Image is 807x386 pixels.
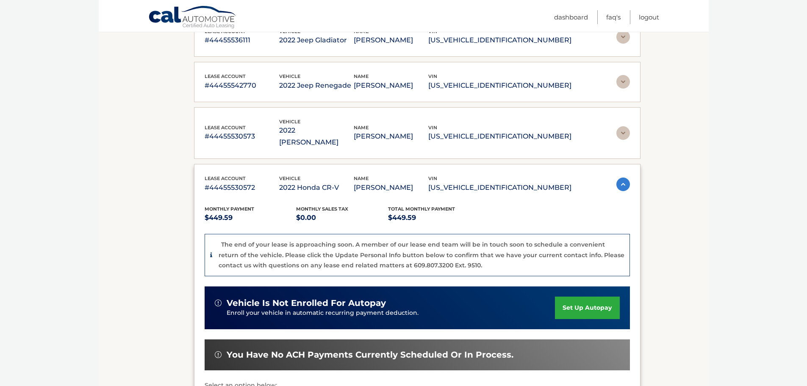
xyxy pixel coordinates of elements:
[279,80,354,92] p: 2022 Jeep Renegade
[354,125,369,131] span: name
[205,175,246,181] span: lease account
[428,131,571,142] p: [US_VEHICLE_IDENTIFICATION_NUMBER]
[279,125,354,148] p: 2022 [PERSON_NAME]
[227,350,513,360] span: You have no ACH payments currently scheduled or in process.
[428,182,571,194] p: [US_VEHICLE_IDENTIFICATION_NUMBER]
[205,182,279,194] p: #44455530572
[148,6,237,30] a: Cal Automotive
[354,182,428,194] p: [PERSON_NAME]
[616,178,630,191] img: accordion-active.svg
[279,182,354,194] p: 2022 Honda CR-V
[279,34,354,46] p: 2022 Jeep Gladiator
[616,126,630,140] img: accordion-rest.svg
[354,131,428,142] p: [PERSON_NAME]
[215,351,222,358] img: alert-white.svg
[639,10,659,24] a: Logout
[388,206,455,212] span: Total Monthly Payment
[428,73,437,79] span: vin
[279,73,300,79] span: vehicle
[428,34,571,46] p: [US_VEHICLE_IDENTIFICATION_NUMBER]
[296,206,348,212] span: Monthly sales Tax
[219,241,624,269] p: The end of your lease is approaching soon. A member of our lease end team will be in touch soon t...
[296,212,388,224] p: $0.00
[354,80,428,92] p: [PERSON_NAME]
[205,206,254,212] span: Monthly Payment
[205,73,246,79] span: lease account
[227,308,555,318] p: Enroll your vehicle in automatic recurring payment deduction.
[428,125,437,131] span: vin
[616,75,630,89] img: accordion-rest.svg
[205,80,279,92] p: #44455542770
[215,300,222,306] img: alert-white.svg
[279,175,300,181] span: vehicle
[205,125,246,131] span: lease account
[388,212,480,224] p: $449.59
[616,30,630,44] img: accordion-rest.svg
[555,297,619,319] a: set up autopay
[428,175,437,181] span: vin
[554,10,588,24] a: Dashboard
[205,212,297,224] p: $449.59
[354,175,369,181] span: name
[354,73,369,79] span: name
[227,298,386,308] span: vehicle is not enrolled for autopay
[205,34,279,46] p: #44455536111
[205,131,279,142] p: #44455530573
[354,34,428,46] p: [PERSON_NAME]
[606,10,621,24] a: FAQ's
[428,80,571,92] p: [US_VEHICLE_IDENTIFICATION_NUMBER]
[279,119,300,125] span: vehicle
